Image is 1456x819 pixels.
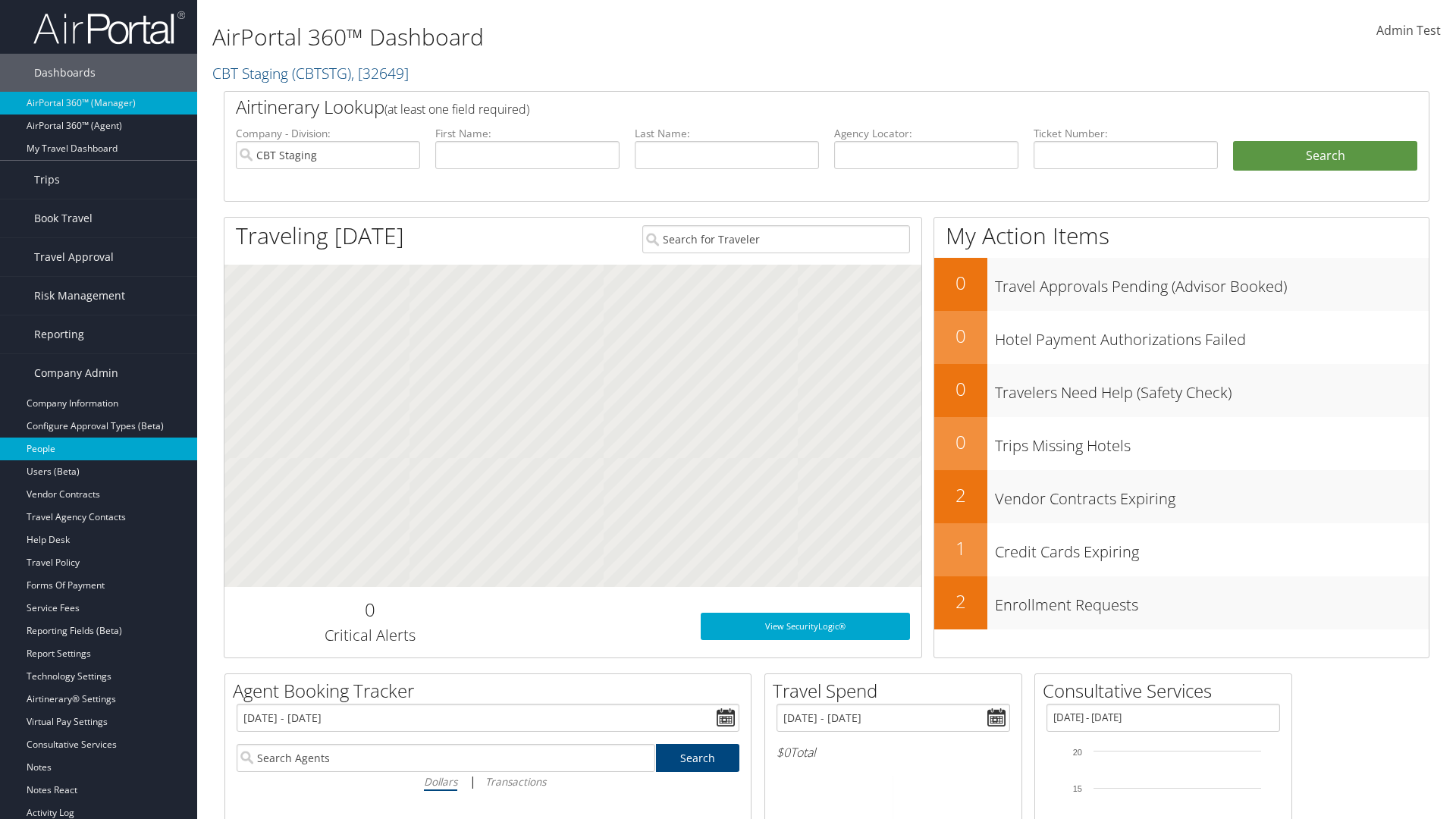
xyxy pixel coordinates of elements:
label: Company - Division: [236,126,420,141]
h3: Hotel Payment Authorizations Failed [995,322,1429,350]
h2: 0 [934,270,987,296]
i: Dollars [424,774,457,789]
span: Risk Management [34,277,125,315]
span: , [ 32649 ] [351,63,409,83]
h3: Credit Cards Expiring [995,534,1429,563]
a: CBT Staging [212,63,409,83]
button: Search [1233,141,1417,171]
h1: AirPortal 360™ Dashboard [212,21,1031,53]
span: Book Travel [34,199,93,237]
h1: Traveling [DATE] [236,220,404,252]
span: Admin Test [1376,22,1441,39]
label: First Name: [435,126,620,141]
input: Search for Traveler [642,225,910,253]
h3: Critical Alerts [236,625,504,646]
img: airportal-logo.png [33,10,185,45]
h2: 1 [934,535,987,561]
h2: 0 [934,429,987,455]
div: | [237,772,739,791]
span: $0 [777,744,790,761]
span: (at least one field required) [384,101,529,118]
label: Ticket Number: [1034,126,1218,141]
a: 0Travelers Need Help (Safety Check) [934,364,1429,417]
span: Trips [34,161,60,199]
a: 2Enrollment Requests [934,576,1429,629]
h3: Vendor Contracts Expiring [995,481,1429,510]
h2: Consultative Services [1043,678,1291,704]
h2: 0 [236,597,504,623]
h6: Total [777,744,1010,761]
a: Admin Test [1376,8,1441,55]
a: View SecurityLogic® [701,613,910,640]
a: Search [656,744,740,772]
label: Agency Locator: [834,126,1018,141]
h1: My Action Items [934,220,1429,252]
a: 0Travel Approvals Pending (Advisor Booked) [934,258,1429,311]
span: Dashboards [34,54,96,92]
a: 1Credit Cards Expiring [934,523,1429,576]
tspan: 20 [1073,748,1082,757]
h3: Travel Approvals Pending (Advisor Booked) [995,268,1429,297]
input: Search Agents [237,744,655,772]
h3: Trips Missing Hotels [995,428,1429,457]
span: Reporting [34,315,84,353]
h3: Enrollment Requests [995,587,1429,616]
a: 0Hotel Payment Authorizations Failed [934,311,1429,364]
a: 0Trips Missing Hotels [934,417,1429,470]
label: Last Name: [635,126,819,141]
h2: 0 [934,323,987,349]
h2: Airtinerary Lookup [236,94,1317,120]
i: Transactions [485,774,546,789]
h3: Travelers Need Help (Safety Check) [995,375,1429,403]
span: Company Admin [34,354,118,392]
span: Travel Approval [34,238,114,276]
span: ( CBTSTG ) [292,63,351,83]
h2: 0 [934,376,987,402]
h2: Travel Spend [773,678,1021,704]
h2: Agent Booking Tracker [233,678,751,704]
a: 2Vendor Contracts Expiring [934,470,1429,523]
h2: 2 [934,482,987,508]
h2: 2 [934,588,987,614]
tspan: 15 [1073,784,1082,793]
